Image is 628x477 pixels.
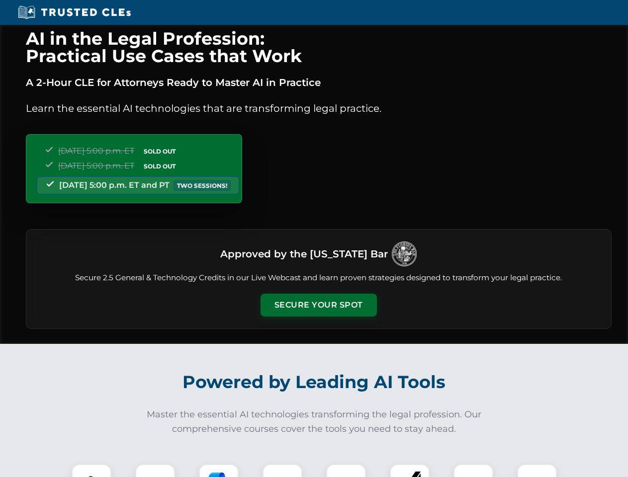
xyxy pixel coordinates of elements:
span: [DATE] 5:00 p.m. ET [58,146,134,156]
p: Master the essential AI technologies transforming the legal profession. Our comprehensive courses... [140,407,488,436]
span: SOLD OUT [140,146,179,157]
h2: Powered by Leading AI Tools [39,365,590,399]
p: Learn the essential AI technologies that are transforming legal practice. [26,100,612,116]
img: Logo [392,241,417,266]
span: SOLD OUT [140,161,179,171]
h3: Approved by the [US_STATE] Bar [220,245,388,263]
p: Secure 2.5 General & Technology Credits in our Live Webcast and learn proven strategies designed ... [38,272,599,284]
img: Trusted CLEs [15,5,134,20]
h1: AI in the Legal Profession: Practical Use Cases that Work [26,30,612,65]
button: Secure Your Spot [261,294,377,317]
span: [DATE] 5:00 p.m. ET [58,161,134,170]
p: A 2-Hour CLE for Attorneys Ready to Master AI in Practice [26,75,612,90]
